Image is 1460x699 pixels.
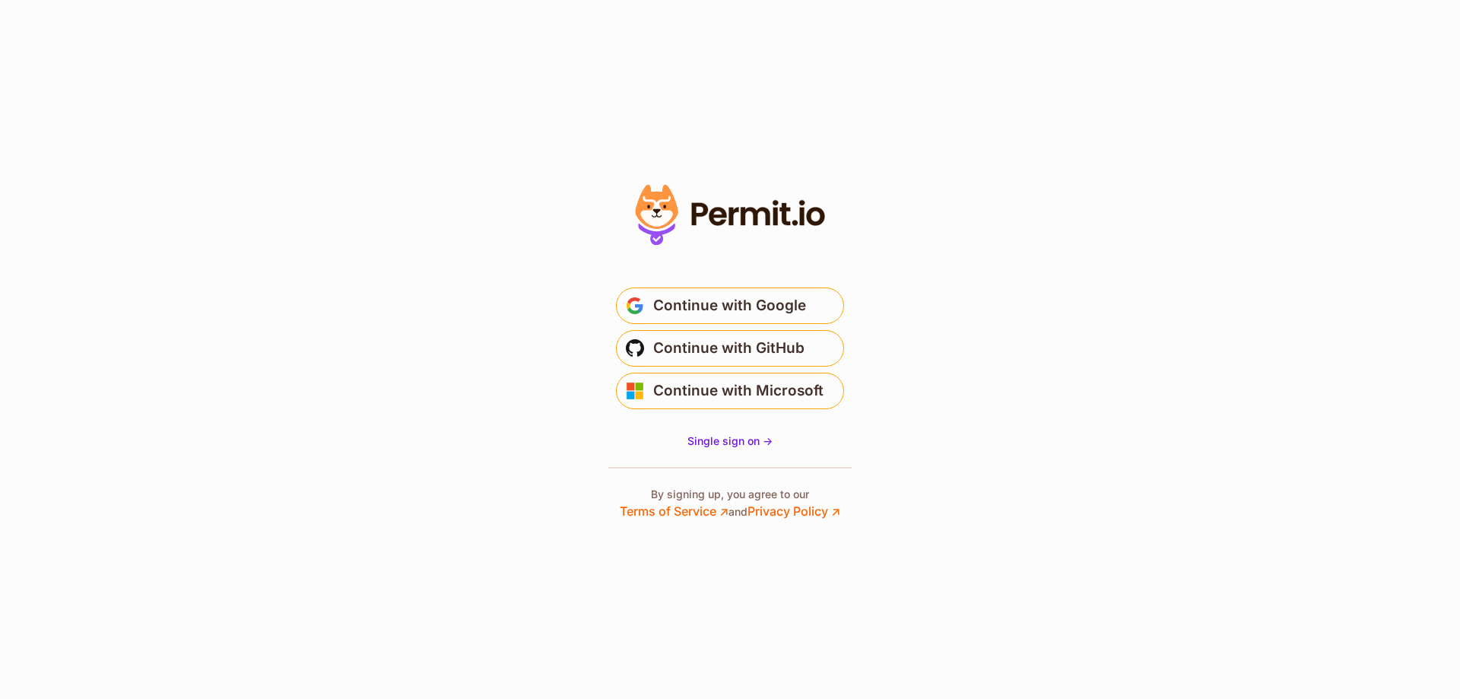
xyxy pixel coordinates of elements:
a: Terms of Service ↗ [620,504,728,519]
span: Continue with GitHub [653,336,805,361]
span: Continue with Microsoft [653,379,824,403]
button: Continue with Google [616,288,844,324]
button: Continue with GitHub [616,330,844,367]
a: Single sign on -> [687,434,773,449]
a: Privacy Policy ↗ [747,504,840,519]
p: By signing up, you agree to our and [620,487,840,520]
button: Continue with Microsoft [616,373,844,409]
span: Continue with Google [653,294,806,318]
span: Single sign on -> [687,434,773,447]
